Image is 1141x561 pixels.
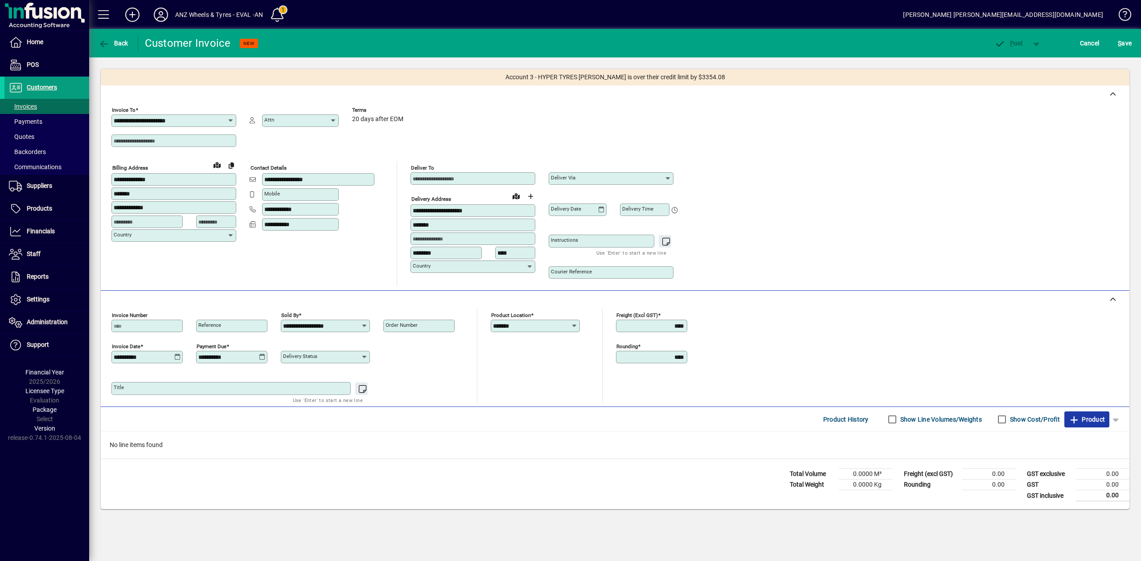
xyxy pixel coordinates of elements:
[596,248,666,258] mat-hint: Use 'Enter' to start a new line
[27,296,49,303] span: Settings
[990,35,1028,51] button: Post
[4,129,89,144] a: Quotes
[96,35,131,51] button: Back
[197,343,226,350] mat-label: Payment due
[4,334,89,356] a: Support
[491,312,531,318] mat-label: Product location
[9,103,37,110] span: Invoices
[411,165,434,171] mat-label: Deliver To
[903,8,1103,22] div: [PERSON_NAME] [PERSON_NAME][EMAIL_ADDRESS][DOMAIN_NAME]
[523,189,538,203] button: Choose address
[616,312,658,318] mat-label: Freight (excl GST)
[114,384,124,390] mat-label: Title
[551,175,575,181] mat-label: Deliver via
[4,99,89,114] a: Invoices
[785,469,839,480] td: Total Volume
[9,118,42,125] span: Payments
[4,54,89,76] a: POS
[1118,40,1121,47] span: S
[1008,415,1060,424] label: Show Cost/Profit
[9,148,46,155] span: Backorders
[33,406,57,413] span: Package
[1022,480,1076,490] td: GST
[27,205,52,212] span: Products
[839,469,892,480] td: 0.0000 M³
[899,415,982,424] label: Show Line Volumes/Weights
[551,268,592,275] mat-label: Courier Reference
[293,395,363,405] mat-hint: Use 'Enter' to start a new line
[9,133,34,140] span: Quotes
[352,107,406,113] span: Terms
[25,369,64,376] span: Financial Year
[4,266,89,288] a: Reports
[25,387,64,394] span: Licensee Type
[27,61,39,68] span: POS
[34,425,55,432] span: Version
[1080,36,1100,50] span: Cancel
[962,480,1015,490] td: 0.00
[616,343,638,350] mat-label: Rounding
[413,263,431,269] mat-label: Country
[1116,35,1134,51] button: Save
[1076,480,1129,490] td: 0.00
[1069,412,1105,427] span: Product
[27,318,68,325] span: Administration
[551,237,578,243] mat-label: Instructions
[509,189,523,203] a: View on map
[175,8,263,22] div: ANZ Wheels & Tyres - EVAL -AN
[1064,411,1109,427] button: Product
[9,163,62,171] span: Communications
[27,182,52,189] span: Suppliers
[198,322,221,328] mat-label: Reference
[899,480,962,490] td: Rounding
[1076,469,1129,480] td: 0.00
[505,73,725,82] span: Account 3 - HYPER TYRES [PERSON_NAME] is over their credit limit by $3354.08
[145,36,231,50] div: Customer Invoice
[89,35,138,51] app-page-header-button: Back
[264,117,274,123] mat-label: Attn
[4,289,89,311] a: Settings
[27,273,49,280] span: Reports
[1010,40,1014,47] span: P
[994,40,1023,47] span: ost
[4,220,89,243] a: Financials
[4,144,89,159] a: Backorders
[281,312,299,318] mat-label: Sold by
[101,431,1129,459] div: No line items found
[243,41,254,46] span: NEW
[1022,490,1076,501] td: GST inclusive
[224,158,238,172] button: Copy to Delivery address
[4,31,89,53] a: Home
[1118,36,1132,50] span: ave
[4,114,89,129] a: Payments
[962,469,1015,480] td: 0.00
[27,341,49,348] span: Support
[27,84,57,91] span: Customers
[112,312,148,318] mat-label: Invoice number
[210,158,224,172] a: View on map
[551,206,581,212] mat-label: Delivery date
[4,159,89,175] a: Communications
[1022,469,1076,480] td: GST exclusive
[899,469,962,480] td: Freight (excl GST)
[839,480,892,490] td: 0.0000 Kg
[264,191,280,197] mat-label: Mobile
[112,343,140,350] mat-label: Invoice date
[4,311,89,333] a: Administration
[823,412,869,427] span: Product History
[4,243,89,265] a: Staff
[99,40,128,47] span: Back
[1076,490,1129,501] td: 0.00
[4,175,89,197] a: Suppliers
[4,198,89,220] a: Products
[622,206,653,212] mat-label: Delivery time
[147,7,175,23] button: Profile
[283,353,317,359] mat-label: Delivery status
[27,38,43,45] span: Home
[820,411,872,427] button: Product History
[386,322,418,328] mat-label: Order number
[112,107,135,113] mat-label: Invoice To
[27,228,55,235] span: Financials
[118,7,147,23] button: Add
[114,232,131,238] mat-label: Country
